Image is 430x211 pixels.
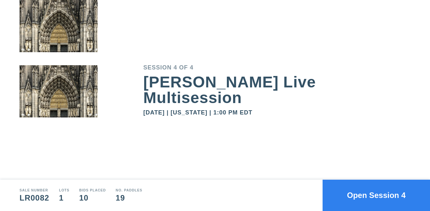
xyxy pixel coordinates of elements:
div: LR0082 [20,194,49,202]
div: Session 4 of 4 [143,65,410,70]
div: 19 [116,194,142,202]
div: No. Paddles [116,189,142,192]
img: small [20,0,98,66]
div: 1 [59,194,69,202]
div: Bids Placed [79,189,106,192]
div: [DATE] | [US_STATE] | 1:00 PM EDT [143,110,410,115]
div: Sale number [20,189,49,192]
div: 10 [79,194,106,202]
div: Lots [59,189,69,192]
button: Open Session 4 [323,180,430,211]
div: [PERSON_NAME] Live Multisession [143,74,410,106]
